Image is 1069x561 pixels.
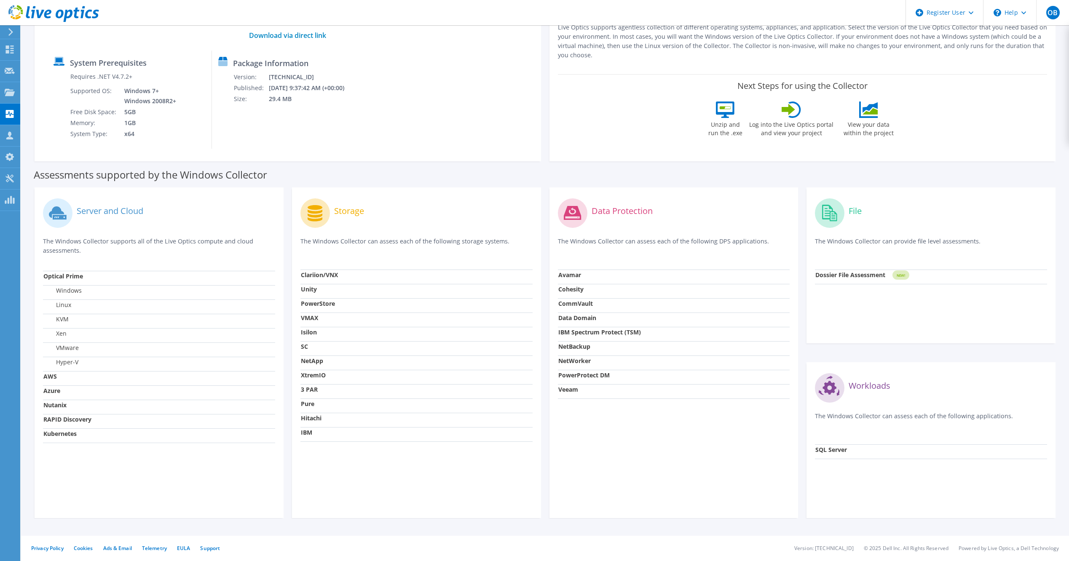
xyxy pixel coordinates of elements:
strong: Veeam [558,385,578,393]
td: 5GB [118,107,178,118]
strong: Unity [301,285,317,293]
li: Powered by Live Optics, a Dell Technology [959,545,1059,552]
strong: Nutanix [43,401,67,409]
label: Assessments supported by the Windows Collector [34,171,267,179]
strong: 3 PAR [301,385,318,393]
strong: RAPID Discovery [43,415,91,423]
strong: NetBackup [558,342,590,350]
strong: XtremIO [301,371,326,379]
label: Linux [43,301,71,309]
strong: IBM [301,428,312,436]
p: The Windows Collector can assess each of the following applications. [815,411,1047,429]
label: Hyper-V [43,358,78,366]
span: OB [1046,6,1060,19]
strong: Isilon [301,328,317,336]
label: Xen [43,329,67,338]
strong: AWS [43,372,57,380]
strong: Cohesity [558,285,584,293]
label: Requires .NET V4.7.2+ [70,72,132,81]
p: The Windows Collector can assess each of the following storage systems. [300,237,533,254]
label: KVM [43,315,69,323]
label: Storage [334,207,364,215]
strong: Avamar [558,271,581,279]
li: Version: [TECHNICAL_ID] [794,545,854,552]
p: The Windows Collector can provide file level assessments. [815,237,1047,254]
label: Log into the Live Optics portal and view your project [749,118,834,137]
label: Next Steps for using the Collector [737,81,868,91]
label: System Prerequisites [70,59,147,67]
svg: \n [994,9,1001,16]
p: The Windows Collector can assess each of the following DPS applications. [558,237,790,254]
strong: IBM Spectrum Protect (TSM) [558,328,641,336]
a: Privacy Policy [31,545,64,552]
td: Size: [233,93,268,104]
td: Version: [233,72,268,83]
strong: PowerStore [301,299,335,307]
strong: NetWorker [558,357,591,365]
p: Live Optics supports agentless collection of different operating systems, appliances, and applica... [558,23,1048,60]
strong: Pure [301,400,314,408]
td: [DATE] 9:37:42 AM (+00:00) [268,83,356,93]
td: 1GB [118,118,178,128]
label: View your data within the project [838,118,899,137]
label: Data Protection [592,207,653,215]
a: Telemetry [142,545,167,552]
a: Cookies [74,545,93,552]
td: Windows 7+ Windows 2008R2+ [118,85,178,107]
strong: PowerProtect DM [558,371,610,379]
strong: Dossier File Assessment [815,271,885,279]
label: Unzip and run the .exe [706,118,745,137]
td: x64 [118,128,178,139]
label: Windows [43,286,82,295]
a: Ads & Email [103,545,132,552]
strong: NetApp [301,357,323,365]
td: 29.4 MB [268,93,356,104]
strong: VMAX [301,314,318,322]
strong: Azure [43,387,60,395]
label: Package Information [233,59,308,67]
a: Support [200,545,220,552]
td: [TECHNICAL_ID] [268,72,356,83]
strong: Optical Prime [43,272,83,280]
td: Free Disk Space: [70,107,118,118]
p: The Windows Collector supports all of the Live Optics compute and cloud assessments. [43,237,275,255]
a: Download via direct link [249,31,326,40]
label: Workloads [849,382,890,390]
strong: SQL Server [815,446,847,454]
tspan: NEW! [897,273,905,278]
li: © 2025 Dell Inc. All Rights Reserved [864,545,948,552]
strong: CommVault [558,299,593,307]
td: Supported OS: [70,85,118,107]
td: System Type: [70,128,118,139]
label: VMware [43,344,79,352]
strong: Kubernetes [43,430,77,438]
strong: SC [301,342,308,350]
td: Published: [233,83,268,93]
strong: Data Domain [558,314,596,322]
td: Memory: [70,118,118,128]
label: File [849,207,862,215]
a: EULA [177,545,190,552]
strong: Clariion/VNX [301,271,338,279]
strong: Hitachi [301,414,322,422]
label: Server and Cloud [77,207,143,215]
